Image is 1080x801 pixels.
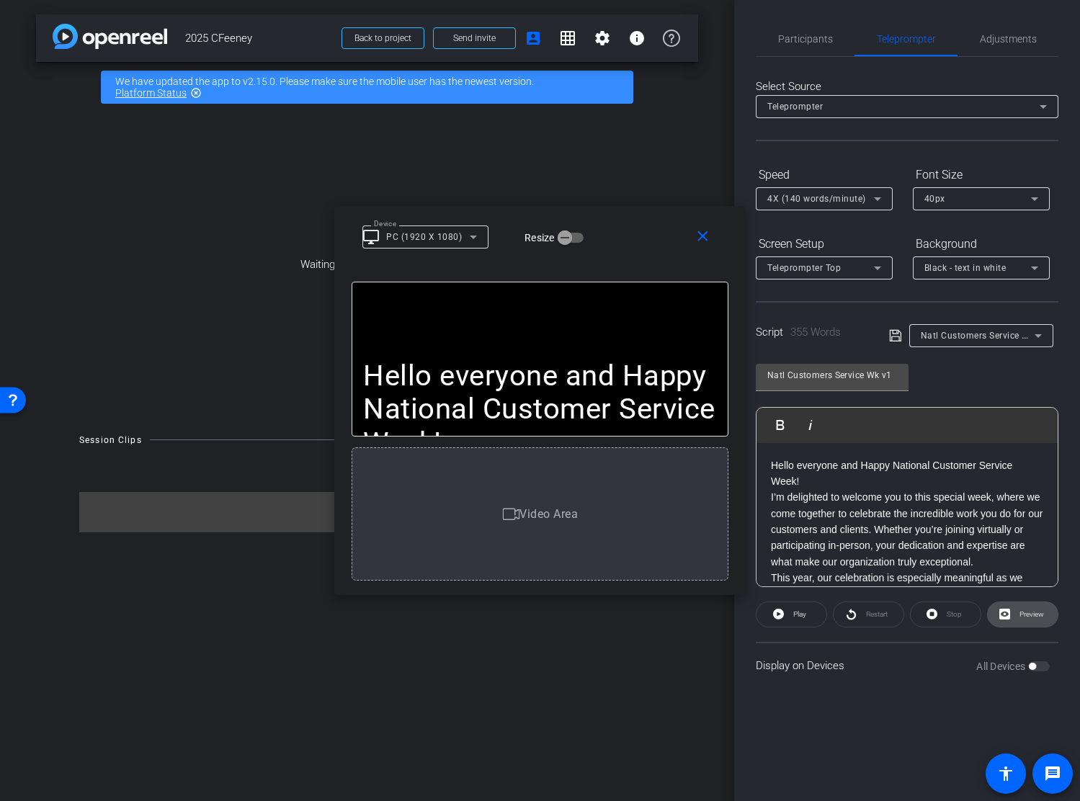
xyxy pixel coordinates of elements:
[594,30,611,47] mat-icon: settings
[386,232,462,242] mat-select-trigger: PC (1920 X 1080)
[997,765,1014,782] mat-icon: accessibility
[1044,765,1061,782] mat-icon: message
[980,34,1037,44] span: Adjustments
[101,71,633,104] div: We have updated the app to v2.15.0. Please make sure the mobile user has the newest version.
[190,87,202,99] mat-icon: highlight_off
[767,194,866,204] span: 4X (140 words/minute)
[694,228,712,246] mat-icon: close
[913,232,1050,256] div: Background
[559,30,576,47] mat-icon: grid_on
[519,506,578,520] span: Video Area
[363,359,717,460] p: Hello everyone and Happy National Customer Service Week!
[767,411,794,439] button: Bold (⌘B)
[79,433,142,447] div: Session Clips
[924,194,945,204] span: 40px
[790,326,841,339] span: 355 Words
[756,232,893,256] div: Screen Setup
[756,79,1058,95] div: Select Source
[115,87,187,99] a: Platform Status
[756,163,893,187] div: Speed
[877,34,936,44] span: Teleprompter
[453,32,496,44] span: Send invite
[921,329,1048,341] span: Natl Customers Service Wk v1
[767,102,823,112] span: Teleprompter
[756,324,869,341] div: Script
[525,30,542,47] mat-icon: account_box
[767,367,897,384] input: Title
[36,112,698,417] div: Waiting for subjects to join...
[767,263,841,273] span: Teleprompter Top
[976,659,1028,674] label: All Devices
[628,30,646,47] mat-icon: info
[185,24,333,53] span: 2025 CFeeney
[924,263,1007,273] span: Black - text in white
[354,33,411,43] span: Back to project
[771,457,1043,490] p: Hello everyone and Happy National Customer Service Week!
[1019,610,1044,618] span: Preview
[362,228,380,246] mat-icon: desktop_windows
[778,34,833,44] span: Participants
[374,220,396,228] mat-label: Device
[53,24,167,49] img: app-logo
[797,411,824,439] button: Italic (⌘I)
[913,163,1050,187] div: Font Size
[771,489,1043,570] p: I’m delighted to welcome you to this special week, where we come together to celebrate the incred...
[771,570,1043,699] p: This year, our celebration is especially meaningful as we mark our evolution from U.S. Businesses...
[525,231,558,245] label: Resize
[756,642,1058,689] div: Display on Devices
[793,610,806,618] span: Play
